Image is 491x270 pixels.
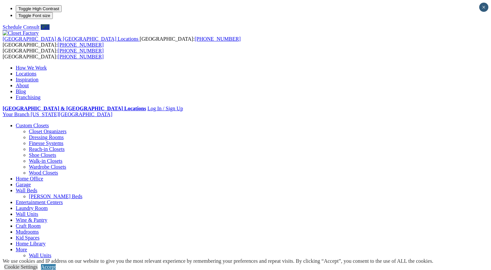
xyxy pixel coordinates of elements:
span: Your Branch [3,112,29,117]
a: Blog [16,89,26,94]
a: Wardrobe Closets [29,164,66,170]
a: Walk-in Closets [29,158,62,164]
a: Inspiration [16,77,38,82]
a: Wall Units [29,253,51,258]
a: [GEOGRAPHIC_DATA] & [GEOGRAPHIC_DATA] Locations [3,106,146,111]
a: Your Branch [US_STATE][GEOGRAPHIC_DATA] [3,112,112,117]
a: Cookie Settings [4,264,38,270]
a: [PHONE_NUMBER] [58,48,104,53]
a: Laundry Room [16,205,48,211]
a: About [16,83,29,88]
span: [GEOGRAPHIC_DATA]: [GEOGRAPHIC_DATA]: [3,48,104,59]
a: Garage [16,182,31,187]
a: Home Office [16,176,43,181]
a: Kid Spaces [16,235,39,240]
a: Home Library [16,241,46,246]
span: [GEOGRAPHIC_DATA]: [GEOGRAPHIC_DATA]: [3,36,241,48]
button: Close [479,3,488,12]
img: Closet Factory [3,30,39,36]
a: Log In / Sign Up [147,106,183,111]
span: Toggle High Contrast [18,6,59,11]
a: Finesse Systems [29,140,63,146]
a: [PERSON_NAME] Beds [29,194,82,199]
a: Dressing Rooms [29,135,64,140]
a: Schedule Consult [3,24,39,30]
a: [PHONE_NUMBER] [58,54,104,59]
a: Franchising [16,94,41,100]
span: Toggle Font size [18,13,50,18]
a: How We Work [16,65,47,71]
a: Mudrooms [16,229,39,235]
a: Shoe Closets [29,152,56,158]
button: Toggle Font size [16,12,53,19]
a: Custom Closets [16,123,49,128]
a: Wood Closets [29,170,58,176]
span: [GEOGRAPHIC_DATA] & [GEOGRAPHIC_DATA] Locations [3,36,138,42]
a: More menu text will display only on big screen [16,247,27,252]
a: Wall Beds [16,188,37,193]
span: [US_STATE][GEOGRAPHIC_DATA] [31,112,112,117]
a: Craft Room [16,223,41,229]
a: Call [41,24,50,30]
a: Locations [16,71,36,76]
a: [PHONE_NUMBER] [58,42,104,48]
a: Closet Organizers [29,129,67,134]
a: [GEOGRAPHIC_DATA] & [GEOGRAPHIC_DATA] Locations [3,36,140,42]
a: Reach-in Closets [29,146,65,152]
a: Entertainment Centers [16,199,63,205]
a: [PHONE_NUMBER] [194,36,240,42]
button: Toggle High Contrast [16,5,62,12]
a: Wall Units [16,211,38,217]
div: We use cookies and IP address on our website to give you the most relevant experience by remember... [3,258,433,264]
a: Accept [41,264,56,270]
a: Wine & Pantry [16,217,47,223]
